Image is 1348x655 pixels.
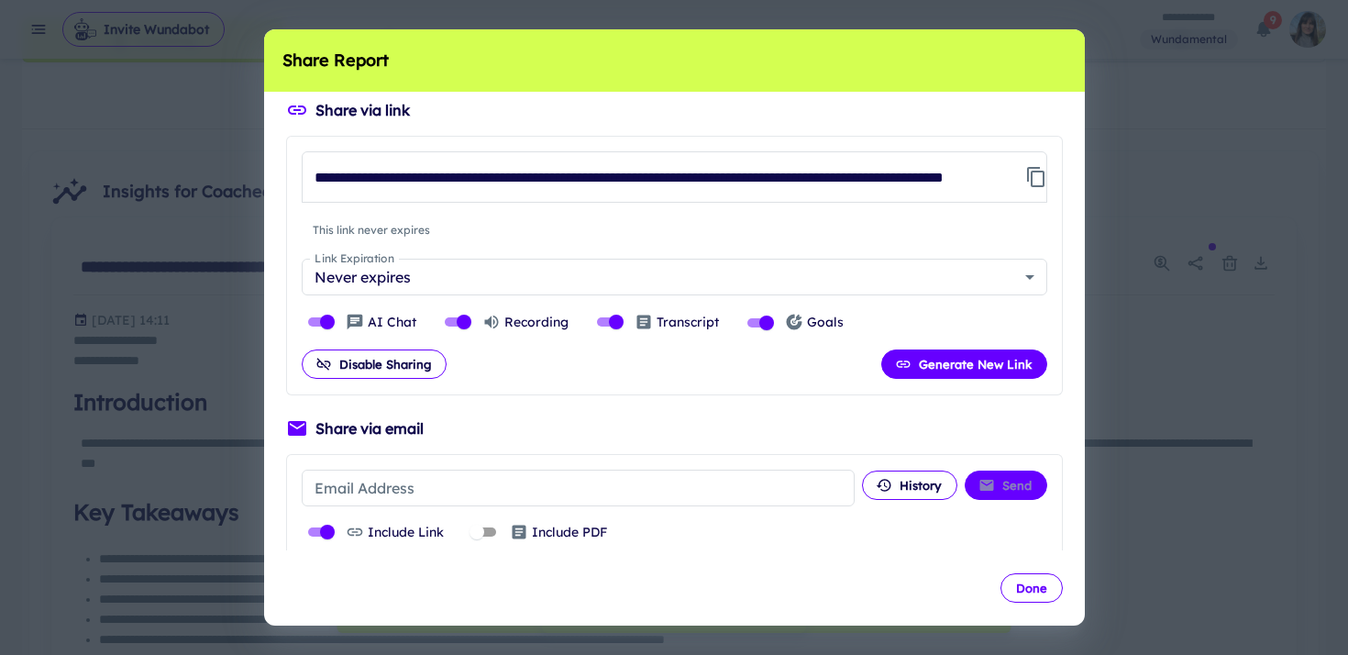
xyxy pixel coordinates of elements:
h6: Share via email [315,417,424,439]
p: Recording [504,312,569,332]
h2: Share Report [264,29,1085,92]
label: Link Expiration [315,250,394,266]
div: Never expires [302,259,1047,295]
button: History [862,471,957,500]
p: Transcript [657,312,719,332]
span: This link never expires [302,216,1047,244]
p: Include PDF [532,522,607,542]
button: Generate New Link [881,350,1047,379]
button: Done [1000,573,1063,603]
p: AI Chat [368,312,416,332]
button: Disable Sharing [302,350,447,379]
span: Copy link [1018,159,1044,195]
p: Goals [807,312,844,332]
p: Include Link [368,522,444,542]
h6: Share via link [315,99,410,121]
